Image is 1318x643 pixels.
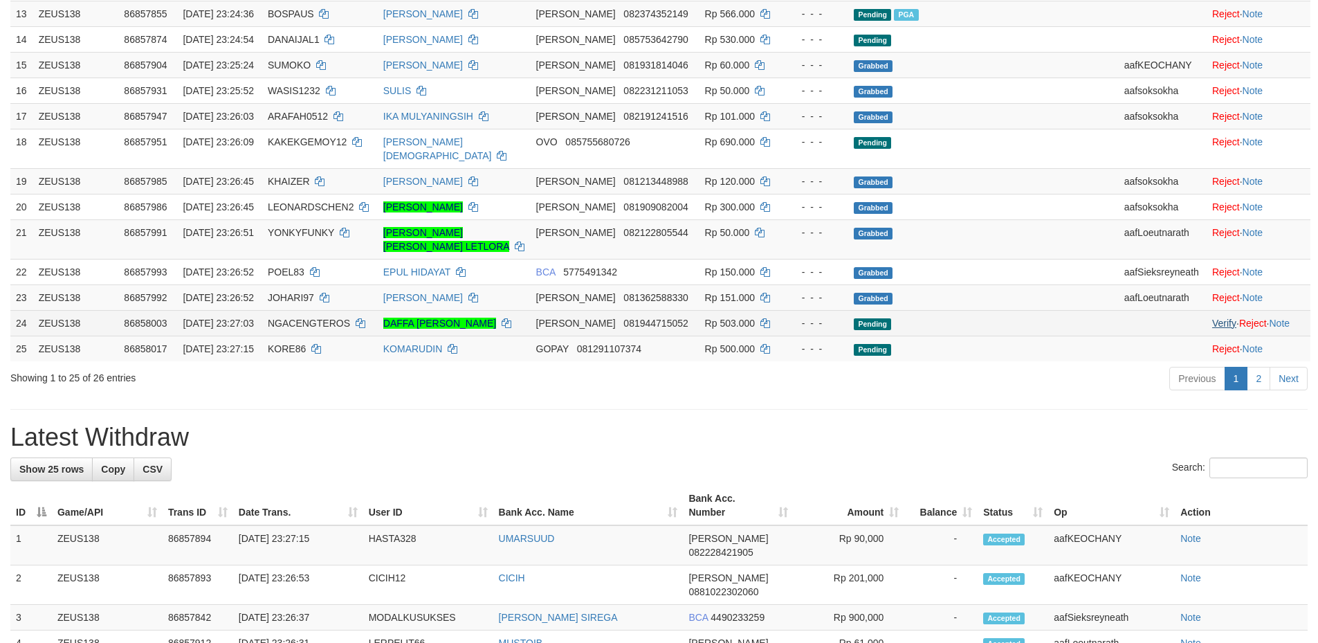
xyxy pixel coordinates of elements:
span: [PERSON_NAME] [536,227,616,238]
a: Show 25 rows [10,458,93,481]
td: 14 [10,26,33,52]
a: [PERSON_NAME] [383,60,463,71]
span: Copy 081931814046 to clipboard [623,60,688,71]
a: Reject [1212,266,1240,278]
td: 19 [10,168,33,194]
a: Copy [92,458,134,481]
td: aafLoeutnarath [1119,219,1207,259]
div: - - - [789,342,843,356]
a: 1 [1225,367,1248,390]
th: Action [1175,486,1308,525]
td: 86857894 [163,525,233,565]
span: KORE86 [268,343,306,354]
td: ZEUS138 [33,194,119,219]
span: [PERSON_NAME] [536,201,616,212]
td: 86857842 [163,605,233,631]
span: Copy 4490233259 to clipboard [711,612,765,623]
td: CICIH12 [363,565,493,605]
td: · [1207,219,1310,259]
a: UMARSUUD [499,533,555,544]
a: [PERSON_NAME] SIREGA [499,612,618,623]
td: aafKEOCHANY [1048,565,1175,605]
a: Note [1243,201,1263,212]
span: 86857904 [124,60,167,71]
a: Note [1243,343,1263,354]
a: Note [1243,111,1263,122]
span: Copy 085753642790 to clipboard [623,34,688,45]
span: JOHARI97 [268,292,314,303]
td: 16 [10,78,33,103]
td: ZEUS138 [33,78,119,103]
span: Copy 082231211053 to clipboard [623,85,688,96]
a: [PERSON_NAME] [PERSON_NAME] LETLORA [383,227,509,252]
span: 86858003 [124,318,167,329]
span: Rp 120.000 [705,176,755,187]
td: 18 [10,129,33,168]
a: [PERSON_NAME] [383,176,463,187]
span: [DATE] 23:25:52 [183,85,253,96]
span: 86858017 [124,343,167,354]
span: Grabbed [854,60,893,72]
span: KAKEKGEMOY12 [268,136,347,147]
span: [PERSON_NAME] [536,60,616,71]
td: · [1207,194,1310,219]
span: [PERSON_NAME] [536,8,616,19]
a: Reject [1212,8,1240,19]
span: [PERSON_NAME] [536,292,616,303]
td: 1 [10,525,52,565]
a: KOMARUDIN [383,343,443,354]
span: 86857947 [124,111,167,122]
td: ZEUS138 [33,168,119,194]
td: [DATE] 23:26:53 [233,565,363,605]
td: aafKEOCHANY [1119,52,1207,78]
div: - - - [789,291,843,305]
span: Copy 082374352149 to clipboard [623,8,688,19]
th: Amount: activate to sort column ascending [794,486,904,525]
th: ID: activate to sort column descending [10,486,52,525]
td: ZEUS138 [33,219,119,259]
a: Previous [1169,367,1225,390]
td: aafLoeutnarath [1119,284,1207,310]
a: Reject [1212,343,1240,354]
div: - - - [789,316,843,330]
td: [DATE] 23:26:37 [233,605,363,631]
a: [PERSON_NAME] [383,201,463,212]
td: ZEUS138 [33,129,119,168]
th: Trans ID: activate to sort column ascending [163,486,233,525]
span: Show 25 rows [19,464,84,475]
a: IKA MULYANINGSIH [383,111,473,122]
span: [DATE] 23:26:51 [183,227,253,238]
span: 86857951 [124,136,167,147]
span: Pending [854,9,891,21]
span: [DATE] 23:24:54 [183,34,253,45]
label: Search: [1172,458,1308,478]
span: Grabbed [854,86,893,98]
td: · [1207,336,1310,361]
div: Showing 1 to 25 of 26 entries [10,365,539,385]
td: 13 [10,1,33,26]
a: Note [1243,34,1263,45]
span: BCA [688,612,708,623]
span: [DATE] 23:26:45 [183,201,253,212]
a: Reject [1212,34,1240,45]
span: Copy 081909082004 to clipboard [623,201,688,212]
td: ZEUS138 [33,52,119,78]
span: Grabbed [854,228,893,239]
td: aafSieksreyneath [1119,259,1207,284]
span: Grabbed [854,111,893,123]
td: 22 [10,259,33,284]
a: Note [1243,8,1263,19]
td: MODALKUSUKSES [363,605,493,631]
td: ZEUS138 [52,605,163,631]
div: - - - [789,174,843,188]
span: Rp 151.000 [705,292,755,303]
a: Note [1180,612,1201,623]
span: [PERSON_NAME] [688,533,768,544]
a: Note [1180,533,1201,544]
span: Copy 081944715052 to clipboard [623,318,688,329]
td: 23 [10,284,33,310]
span: Rp 503.000 [705,318,755,329]
td: · [1207,103,1310,129]
span: WASIS1232 [268,85,320,96]
td: · [1207,284,1310,310]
